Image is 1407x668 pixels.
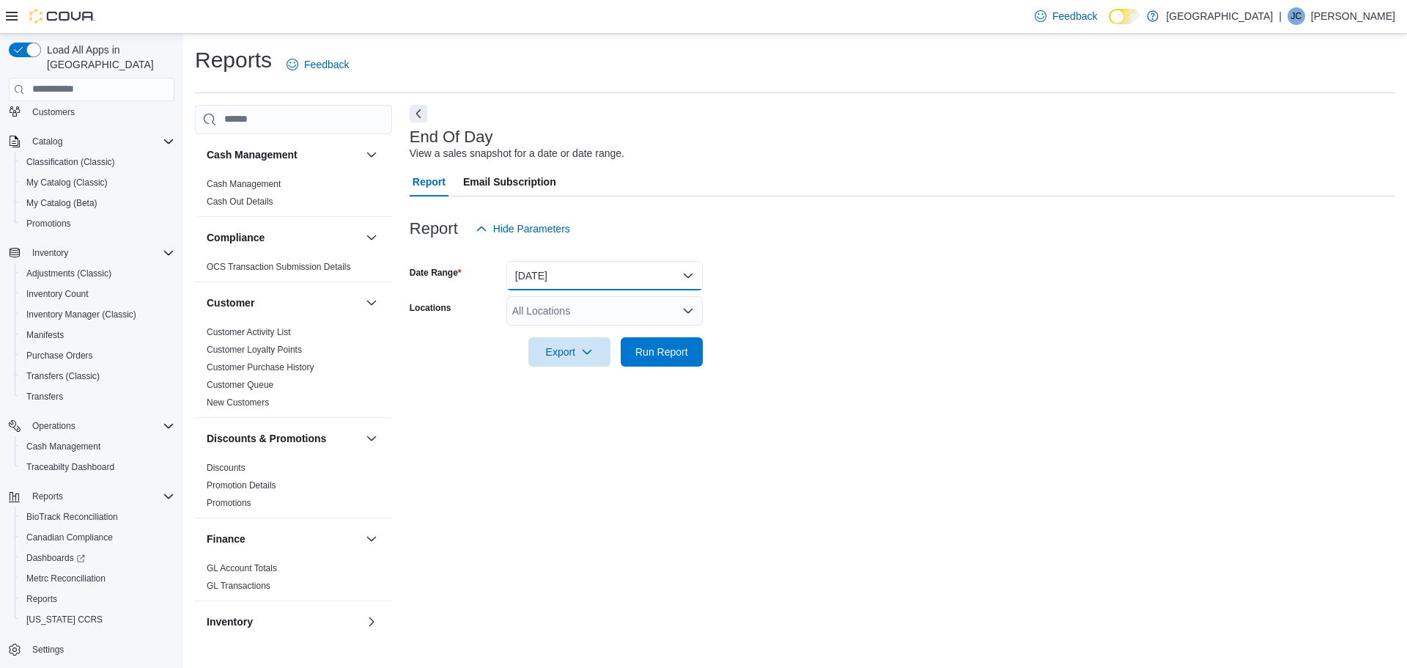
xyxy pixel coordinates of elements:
a: Customer Activity List [207,327,291,337]
button: BioTrack Reconciliation [15,507,180,527]
button: Customer [363,294,380,312]
button: Catalog [26,133,68,150]
div: Discounts & Promotions [195,459,392,518]
button: Reports [15,589,180,609]
button: Compliance [363,229,380,246]
span: BioTrack Reconciliation [26,511,118,523]
button: Export [528,337,610,367]
span: Reports [26,593,57,605]
a: New Customers [207,397,269,408]
span: BioTrack Reconciliation [21,508,174,526]
span: Inventory Count [26,288,89,300]
span: Traceabilty Dashboard [26,461,114,473]
a: My Catalog (Beta) [21,194,103,212]
button: Customer [207,296,360,310]
a: Feedback [281,50,355,79]
span: Canadian Compliance [21,529,174,546]
span: Classification (Classic) [26,156,115,168]
span: Manifests [26,329,64,341]
span: Catalog [26,133,174,150]
button: Purchase Orders [15,345,180,366]
button: Classification (Classic) [15,152,180,172]
p: | [1279,7,1282,25]
span: Run Report [635,345,688,359]
button: [US_STATE] CCRS [15,609,180,630]
input: Dark Mode [1109,9,1140,24]
div: Finance [195,559,392,601]
button: My Catalog (Beta) [15,193,180,213]
span: Load All Apps in [GEOGRAPHIC_DATA] [41,43,174,72]
button: Canadian Compliance [15,527,180,548]
span: Discounts [207,462,245,474]
span: Operations [32,420,75,432]
span: Feedback [304,57,349,72]
div: View a sales snapshot for a date or date range. [410,146,624,161]
button: Reports [26,488,69,505]
h3: Report [410,220,458,238]
span: Feedback [1052,9,1097,23]
span: Transfers (Classic) [21,367,174,385]
button: Operations [3,416,180,436]
span: Reports [32,491,63,502]
a: Promotions [207,498,251,508]
a: Customer Queue [207,380,273,390]
span: Inventory Manager (Classic) [26,309,136,320]
h3: Finance [207,532,245,546]
img: Cova [29,9,95,23]
button: Cash Management [363,146,380,164]
a: Customer Purchase History [207,362,314,372]
button: Transfers (Classic) [15,366,180,386]
span: Settings [26,640,174,658]
a: Promotion Details [207,480,276,491]
a: Transfers (Classic) [21,367,106,385]
a: GL Account Totals [207,563,277,573]
span: Reports [21,590,174,608]
a: Feedback [1029,1,1103,31]
button: Inventory [3,243,180,263]
a: BioTrack Reconciliation [21,508,124,526]
span: My Catalog (Beta) [26,197,97,209]
a: OCS Transaction Submission Details [207,262,351,272]
span: Customer Purchase History [207,361,314,373]
span: Traceabilty Dashboard [21,458,174,476]
span: Dashboards [26,552,85,564]
a: Inventory Manager (Classic) [21,306,142,323]
a: Customers [26,103,81,121]
span: GL Account Totals [207,562,277,574]
span: Customer Activity List [207,326,291,338]
button: Manifests [15,325,180,345]
a: GL Transactions [207,581,270,591]
span: My Catalog (Beta) [21,194,174,212]
button: Cash Management [207,147,360,162]
div: Customer [195,323,392,417]
span: Cash Out Details [207,196,273,208]
a: Promotions [21,215,77,232]
a: Transfers [21,388,69,405]
span: Customer Loyalty Points [207,344,302,356]
button: Reports [3,486,180,507]
a: Inventory Count [21,285,95,303]
a: Traceabilty Dashboard [21,458,120,476]
span: My Catalog (Classic) [21,174,174,191]
span: Metrc Reconciliation [21,570,174,587]
span: Email Subscription [463,167,556,197]
h3: Inventory [207,614,253,629]
span: GL Transactions [207,580,270,592]
h3: Discounts & Promotions [207,431,326,446]
a: Classification (Classic) [21,153,121,171]
button: Hide Parameters [470,214,576,243]
span: Dashboards [21,549,174,567]
button: Metrc Reconciliation [15,568,180,589]
a: Cash Management [21,438,106,455]
span: Settings [32,644,64,656]
span: Washington CCRS [21,611,174,628]
button: Cash Management [15,436,180,457]
button: Inventory [207,614,360,629]
button: Operations [26,417,81,435]
a: Dashboards [15,548,180,568]
span: Purchase Orders [26,350,93,361]
h3: Customer [207,296,254,310]
a: Discounts [207,463,245,473]
button: [DATE] [506,261,703,290]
